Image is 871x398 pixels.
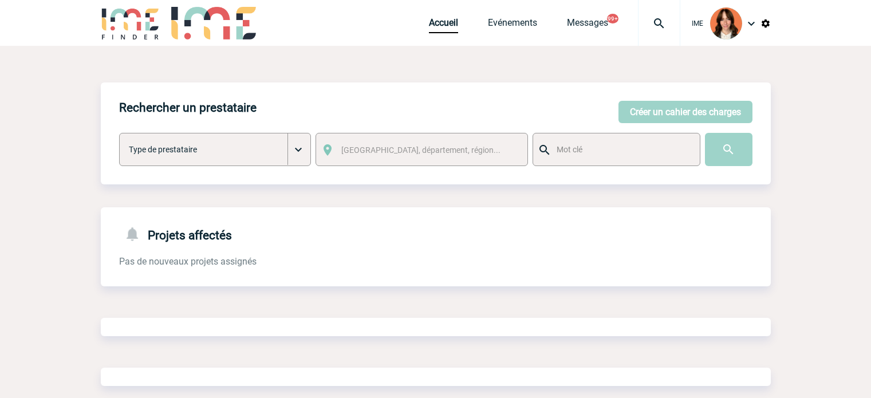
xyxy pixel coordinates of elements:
span: IME [692,19,703,27]
img: notifications-24-px-g.png [124,226,148,242]
h4: Rechercher un prestataire [119,101,257,115]
img: 94396-2.png [710,7,742,40]
input: Submit [705,133,752,166]
a: Accueil [429,17,458,33]
span: Pas de nouveaux projets assignés [119,256,257,267]
a: Messages [567,17,608,33]
a: Evénements [488,17,537,33]
input: Mot clé [554,142,689,157]
img: IME-Finder [101,7,160,40]
span: [GEOGRAPHIC_DATA], département, région... [341,145,500,155]
button: 99+ [607,14,618,23]
h4: Projets affectés [119,226,232,242]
